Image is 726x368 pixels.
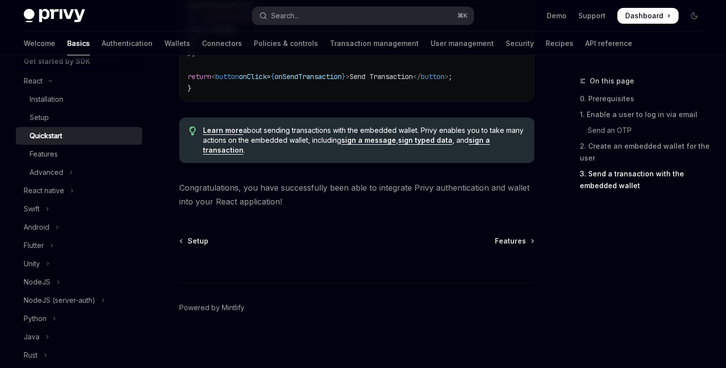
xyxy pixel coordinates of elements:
[346,72,350,81] span: >
[16,145,142,163] a: Features
[448,72,452,81] span: ;
[180,236,208,246] a: Setup
[203,125,524,155] span: about sending transactions with the embedded wallet. Privy enables you to take many actions on th...
[686,8,702,24] button: Toggle dark mode
[580,123,710,138] a: Send an OTP
[254,32,318,55] a: Policies & controls
[590,75,634,87] span: On this page
[271,10,299,22] div: Search...
[24,9,85,23] img: dark logo
[24,75,42,87] div: React
[495,236,526,246] span: Features
[203,126,243,135] a: Learn more
[30,112,49,123] div: Setup
[495,236,533,246] a: Features
[546,32,573,55] a: Recipes
[239,72,267,81] span: onClick
[16,109,142,126] a: Setup
[24,258,40,270] div: Unity
[24,221,49,233] div: Android
[16,328,142,346] button: Toggle Java section
[16,127,142,145] a: Quickstart
[413,72,421,81] span: </
[444,72,448,81] span: >
[252,7,473,25] button: Open search
[102,32,153,55] a: Authentication
[24,331,40,343] div: Java
[24,349,38,361] div: Rust
[24,203,40,215] div: Swift
[164,32,190,55] a: Wallets
[16,346,142,364] button: Toggle Rust section
[580,166,710,194] a: 3. Send a transaction with the embedded wallet
[16,182,142,200] button: Toggle React native section
[342,72,346,81] span: }
[188,236,208,246] span: Setup
[188,72,211,81] span: return
[330,32,419,55] a: Transaction management
[275,72,342,81] span: onSendTransaction
[16,273,142,291] button: Toggle NodeJS section
[547,11,566,21] a: Demo
[24,313,46,325] div: Python
[16,164,142,181] button: Toggle Advanced section
[398,136,452,145] a: sign typed data
[580,107,710,123] a: 1. Enable a user to log in via email
[341,136,396,145] a: sign a message
[179,303,244,313] a: Powered by Mintlify
[16,72,142,90] button: Toggle React section
[24,240,44,251] div: Flutter
[350,72,413,81] span: Send Transaction
[16,291,142,309] button: Toggle NodeJS (server-auth) section
[215,72,239,81] span: button
[271,72,275,81] span: {
[30,166,63,178] div: Advanced
[431,32,494,55] a: User management
[30,148,58,160] div: Features
[16,218,142,236] button: Toggle Android section
[211,72,215,81] span: <
[578,11,605,21] a: Support
[16,90,142,108] a: Installation
[179,181,534,208] span: Congratulations, you have successfully been able to integrate Privy authentication and wallet int...
[202,32,242,55] a: Connectors
[625,11,663,21] span: Dashboard
[24,32,55,55] a: Welcome
[585,32,632,55] a: API reference
[617,8,679,24] a: Dashboard
[267,72,271,81] span: =
[24,276,50,288] div: NodeJS
[24,185,64,197] div: React native
[67,32,90,55] a: Basics
[16,237,142,254] button: Toggle Flutter section
[457,12,468,20] span: ⌘ K
[188,84,192,93] span: }
[30,93,63,105] div: Installation
[16,310,142,327] button: Toggle Python section
[506,32,534,55] a: Security
[421,72,444,81] span: button
[580,91,710,107] a: 0. Prerequisites
[24,294,95,306] div: NodeJS (server-auth)
[580,138,710,166] a: 2. Create an embedded wallet for the user
[30,130,62,142] div: Quickstart
[16,200,142,218] button: Toggle Swift section
[189,126,196,135] svg: Tip
[16,255,142,273] button: Toggle Unity section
